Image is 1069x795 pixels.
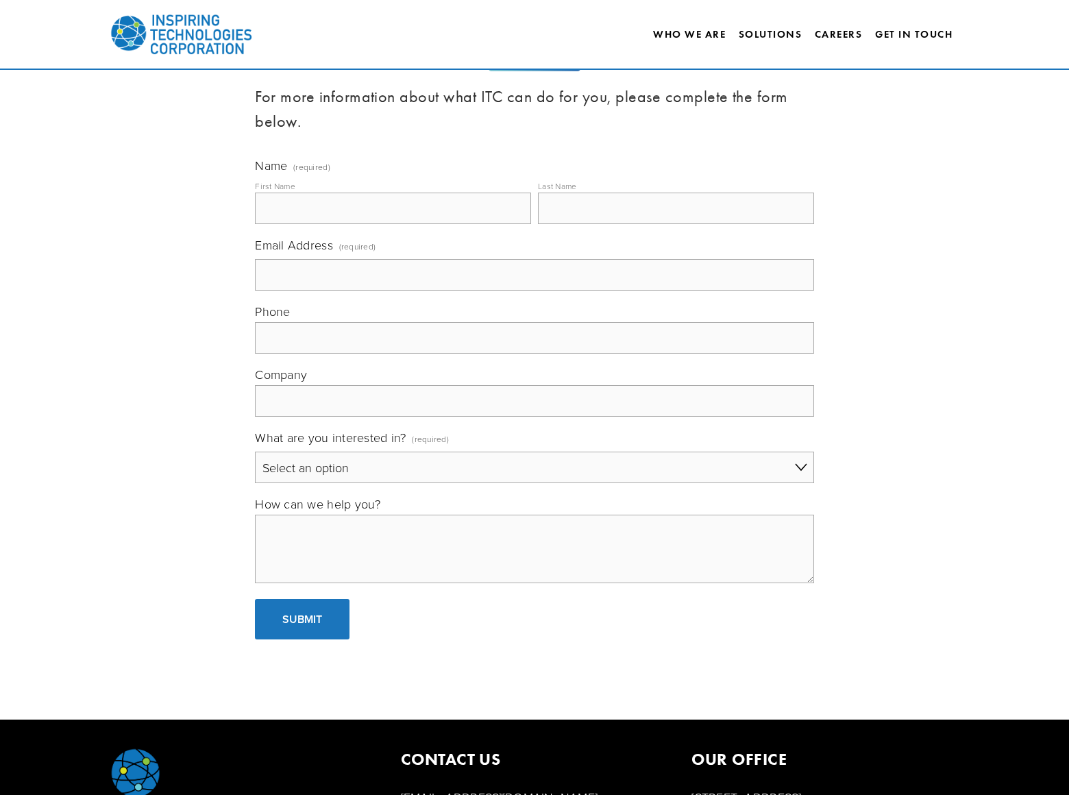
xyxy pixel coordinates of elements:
span: Submit [282,611,322,627]
div: Last Name [538,180,576,192]
div: First Name [255,180,295,192]
a: Solutions [739,28,802,40]
strong: OUR OFFICE [691,749,787,769]
a: Careers [815,23,863,46]
img: Inspiring Technologies Corp – A Building Technologies Company [110,3,254,65]
span: (required) [412,429,449,449]
span: Email Address [255,236,333,253]
button: SubmitSubmit [255,599,349,639]
a: Who We Are [653,23,726,46]
strong: CONTACT US [401,749,501,769]
h3: For more information about what ITC can do for you, please complete the form below. [255,84,813,134]
span: Company [255,366,307,382]
a: Get In Touch [875,23,953,46]
span: What are you interested in? [255,429,406,445]
span: Name [255,157,287,173]
span: (required) [293,163,330,171]
select: What are you interested in? [255,452,813,483]
span: Phone [255,303,290,319]
span: How can we help you? [255,496,380,512]
span: (required) [339,236,376,256]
